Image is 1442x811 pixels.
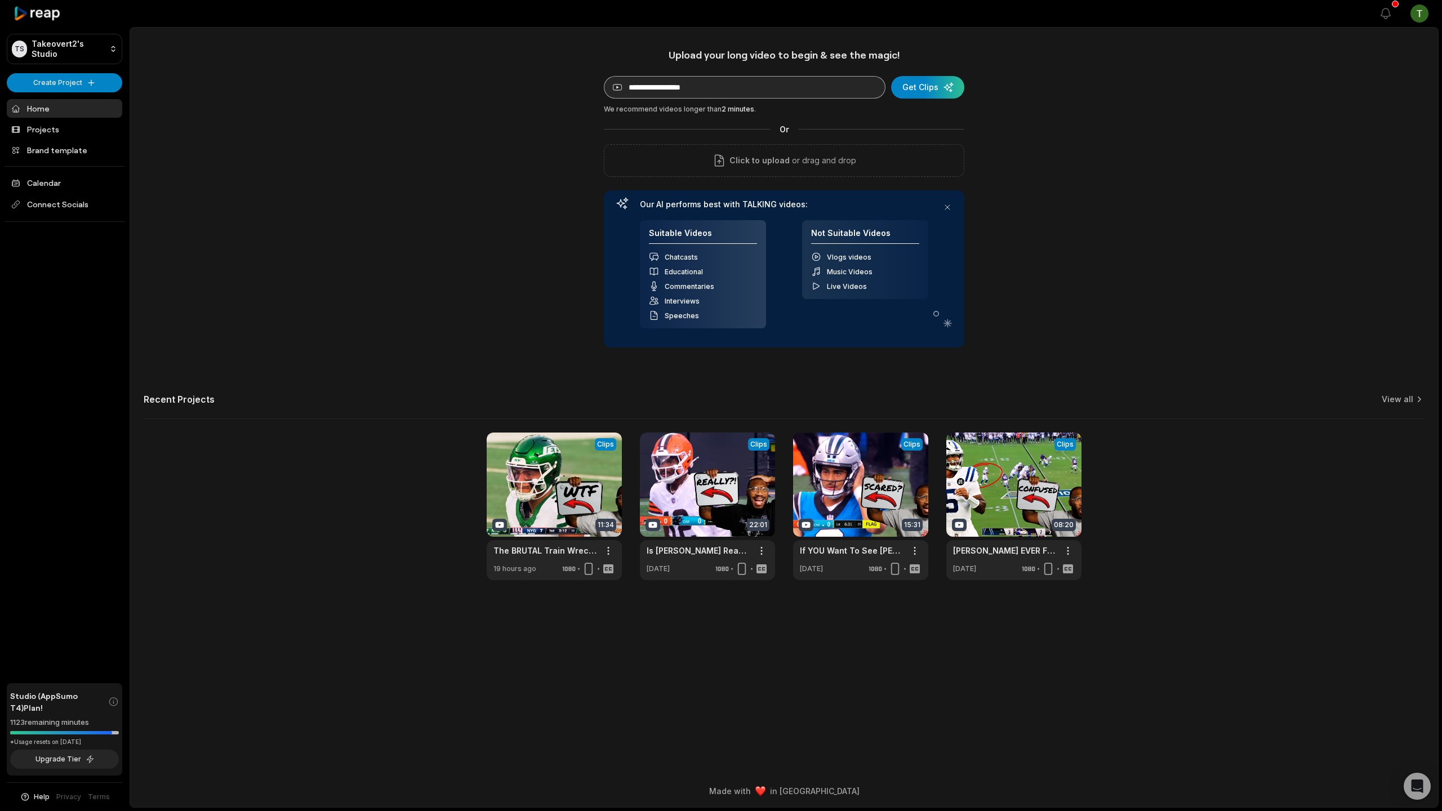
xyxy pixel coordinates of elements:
[790,154,856,167] p: or drag and drop
[665,282,714,291] span: Commentaries
[32,39,104,59] p: Takeovert2's Studio
[665,297,700,305] span: Interviews
[649,228,757,244] h4: Suitable Videos
[891,76,964,99] button: Get Clips
[144,394,215,405] h2: Recent Projects
[493,545,597,556] a: The BRUTAL Train Wreck Of [PERSON_NAME] And Jets Offense
[10,738,119,746] div: *Usage resets on [DATE]
[811,228,919,244] h4: Not Suitable Videos
[665,253,698,261] span: Chatcasts
[7,120,122,139] a: Projects
[7,99,122,118] a: Home
[12,41,27,57] div: TS
[729,154,790,167] span: Click to upload
[56,792,81,802] a: Privacy
[34,792,50,802] span: Help
[10,690,108,714] span: Studio (AppSumo T4) Plan!
[647,545,750,556] a: Is [PERSON_NAME] Ready? This TRUTHFUL Analysis Separates Hype From Reality
[604,48,964,61] h1: Upload your long video to begin & see the magic!
[10,717,119,728] div: 1123 remaining minutes
[800,545,904,556] a: If YOU Want To See [PERSON_NAME] UNLEASHED - He MUST Stop Playing It SAFE!
[722,105,754,113] span: 2 minutes
[7,73,122,92] button: Create Project
[755,786,765,796] img: heart emoji
[604,104,964,114] div: We recommend videos longer than .
[1404,773,1431,800] div: Open Intercom Messenger
[20,792,50,802] button: Help
[953,545,1057,556] a: [PERSON_NAME] EVER Figure it out as a NFL QB?
[640,199,928,210] h3: Our AI performs best with TALKING videos:
[665,311,699,320] span: Speeches
[665,268,703,276] span: Educational
[7,194,122,215] span: Connect Socials
[827,282,867,291] span: Live Videos
[10,750,119,769] button: Upgrade Tier
[140,785,1428,797] div: Made with in [GEOGRAPHIC_DATA]
[7,173,122,192] a: Calendar
[771,123,798,135] span: Or
[88,792,110,802] a: Terms
[827,268,873,276] span: Music Videos
[7,141,122,159] a: Brand template
[827,253,871,261] span: Vlogs videos
[1382,394,1413,405] a: View all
